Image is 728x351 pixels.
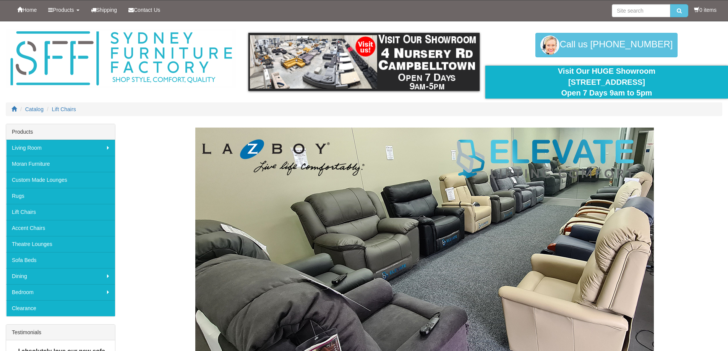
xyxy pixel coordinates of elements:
a: Bedroom [6,284,115,300]
img: showroom.gif [248,33,480,91]
a: Lift Chairs [52,106,76,112]
img: Sydney Furniture Factory [6,29,236,88]
a: Dining [6,268,115,284]
a: Contact Us [123,0,166,19]
a: Rugs [6,188,115,204]
a: Custom Made Lounges [6,172,115,188]
li: 0 items [694,6,717,14]
span: Shipping [96,7,117,13]
div: Testimonials [6,325,115,340]
div: Visit Our HUGE Showroom [STREET_ADDRESS] Open 7 Days 9am to 5pm [491,66,722,99]
a: Theatre Lounges [6,236,115,252]
a: Sofa Beds [6,252,115,268]
a: Home [11,0,42,19]
span: Contact Us [134,7,160,13]
a: Clearance [6,300,115,316]
a: Accent Chairs [6,220,115,236]
div: Products [6,124,115,140]
a: Shipping [85,0,123,19]
input: Site search [612,4,670,17]
a: Living Room [6,140,115,156]
a: Products [42,0,85,19]
a: Catalog [25,106,44,112]
a: Lift Chairs [6,204,115,220]
span: Home [23,7,37,13]
span: Products [53,7,74,13]
a: Moran Furniture [6,156,115,172]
